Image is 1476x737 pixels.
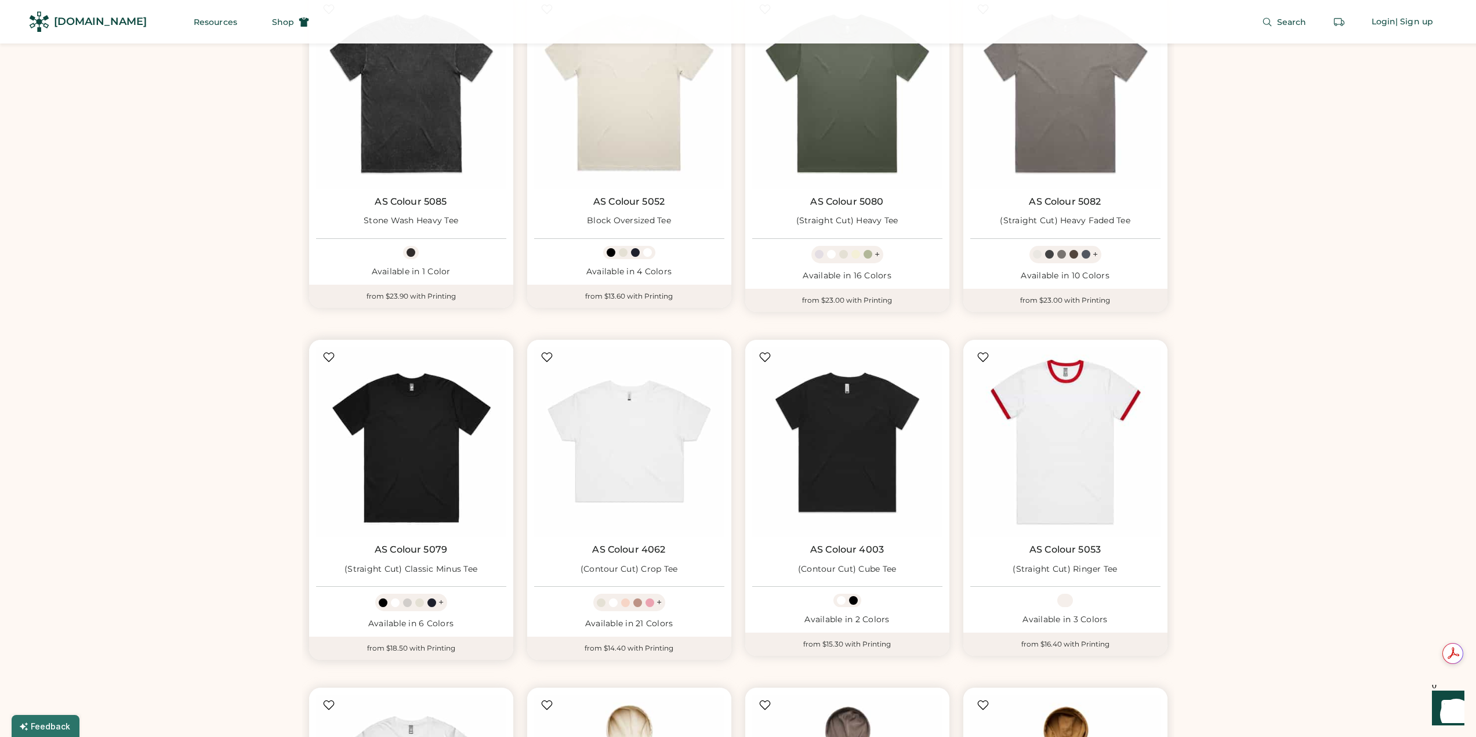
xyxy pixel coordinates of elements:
a: AS Colour 5079 [375,544,447,556]
div: Available in 4 Colors [534,266,724,278]
img: AS Colour 4003 (Contour Cut) Cube Tee [752,347,942,537]
div: from $13.60 with Printing [527,285,731,308]
div: | Sign up [1395,16,1433,28]
div: + [657,596,662,609]
div: from $15.30 with Printing [745,633,949,656]
img: AS Colour 5053 (Straight Cut) Ringer Tee [970,347,1161,537]
button: Search [1248,10,1321,34]
img: AS Colour 4062 (Contour Cut) Crop Tee [534,347,724,537]
div: from $23.00 with Printing [745,289,949,312]
a: AS Colour 5085 [375,196,447,208]
div: (Contour Cut) Crop Tee [581,564,678,575]
div: (Straight Cut) Classic Minus Tee [344,564,477,575]
a: AS Colour 4003 [810,544,884,556]
div: + [875,248,880,261]
button: Shop [258,10,323,34]
div: Stone Wash Heavy Tee [364,215,458,227]
a: AS Colour 5052 [593,196,665,208]
div: from $16.40 with Printing [963,633,1167,656]
a: AS Colour 5080 [810,196,883,208]
div: Available in 6 Colors [316,618,506,630]
div: Block Oversized Tee [587,215,671,227]
div: Available in 1 Color [316,266,506,278]
div: (Contour Cut) Cube Tee [798,564,897,575]
div: (Straight Cut) Heavy Tee [796,215,898,227]
div: Available in 2 Colors [752,614,942,626]
div: [DOMAIN_NAME] [54,14,147,29]
button: Retrieve an order [1328,10,1351,34]
div: Available in 21 Colors [534,618,724,630]
div: from $14.40 with Printing [527,637,731,660]
div: + [438,596,444,609]
a: AS Colour 5053 [1029,544,1101,556]
iframe: Front Chat [1421,685,1471,735]
div: (Straight Cut) Ringer Tee [1013,564,1117,575]
div: from $23.00 with Printing [963,289,1167,312]
span: Shop [272,18,294,26]
a: AS Colour 4062 [592,544,665,556]
div: from $18.50 with Printing [309,637,513,660]
span: Search [1277,18,1307,26]
a: AS Colour 5082 [1029,196,1101,208]
div: from $23.90 with Printing [309,285,513,308]
img: Rendered Logo - Screens [29,12,49,32]
div: Login [1372,16,1396,28]
div: + [1093,248,1098,261]
div: Available in 3 Colors [970,614,1161,626]
div: Available in 10 Colors [970,270,1161,282]
div: (Straight Cut) Heavy Faded Tee [1000,215,1130,227]
button: Resources [180,10,251,34]
div: Available in 16 Colors [752,270,942,282]
img: AS Colour 5079 (Straight Cut) Classic Minus Tee [316,347,506,537]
